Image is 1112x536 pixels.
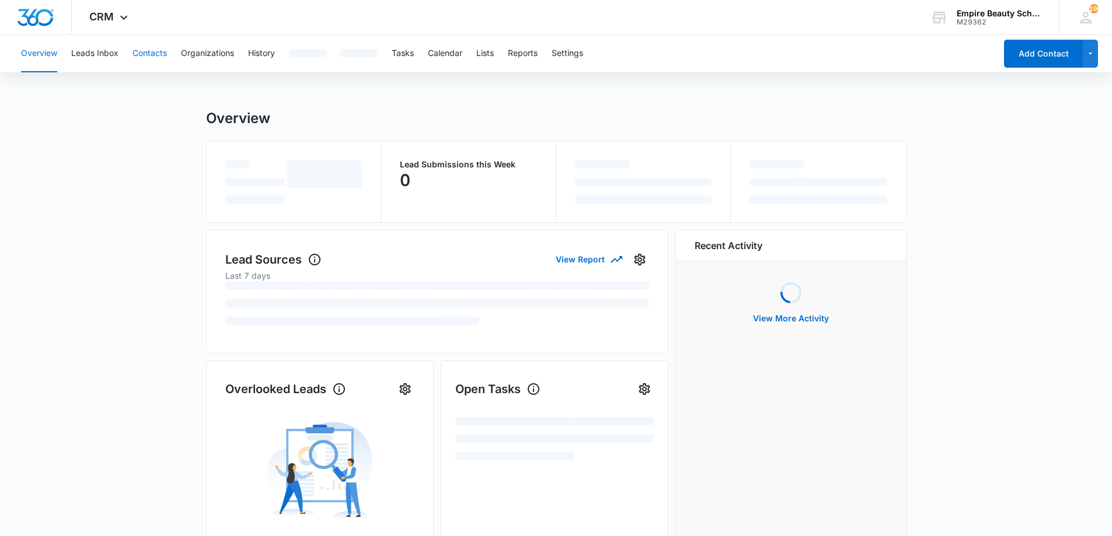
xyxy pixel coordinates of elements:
[89,10,114,23] span: CRM
[1004,40,1083,68] button: Add Contact
[476,35,494,72] button: Lists
[556,249,621,269] button: View Report
[396,380,414,398] button: Settings
[630,250,649,269] button: Settings
[225,269,649,282] p: Last 7 days
[1089,4,1099,13] div: notifications count
[392,35,414,72] button: Tasks
[133,35,167,72] button: Contacts
[455,380,541,398] h1: Open Tasks
[225,251,322,268] h1: Lead Sources
[428,35,462,72] button: Calendar
[957,9,1042,18] div: account name
[957,18,1042,26] div: account id
[400,171,410,190] p: 0
[400,160,537,169] p: Lead Submissions this Week
[695,239,762,253] h6: Recent Activity
[181,35,234,72] button: Organizations
[206,110,270,127] h1: Overview
[741,304,841,332] button: View More Activity
[1089,4,1099,13] span: 196
[635,380,654,398] button: Settings
[248,35,275,72] button: History
[552,35,583,72] button: Settings
[21,35,57,72] button: Overview
[508,35,538,72] button: Reports
[225,380,346,398] h1: Overlooked Leads
[71,35,118,72] button: Leads Inbox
